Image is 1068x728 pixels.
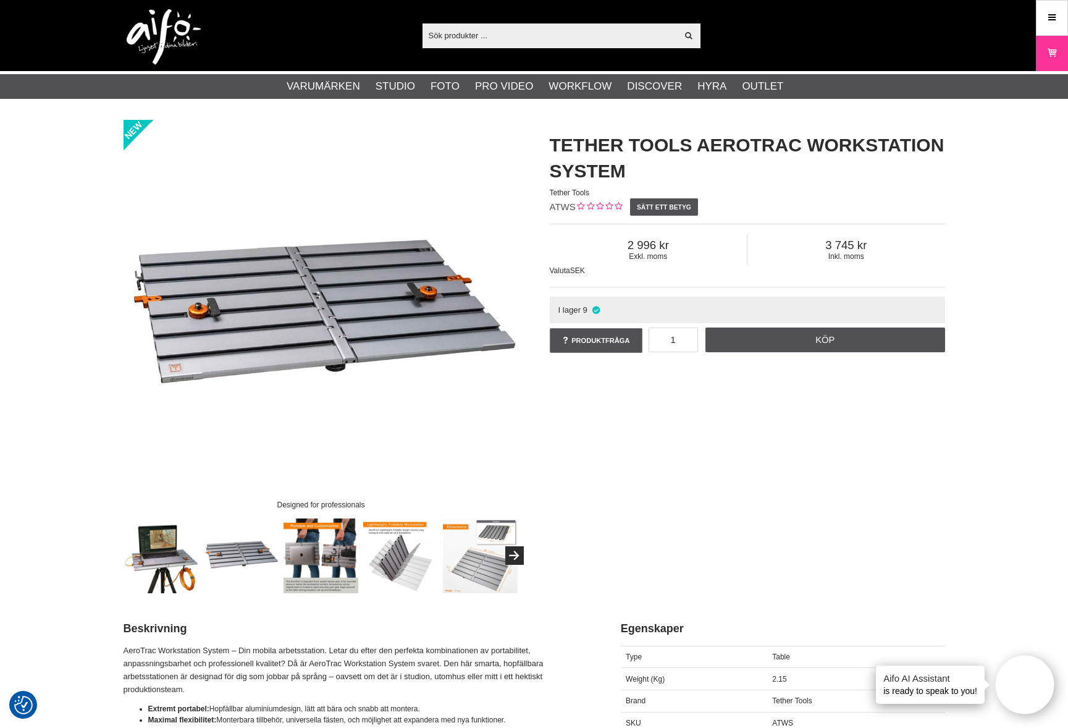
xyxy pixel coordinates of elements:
[697,78,726,95] a: Hyra
[204,518,279,593] img: Designed for professionals
[742,78,783,95] a: Outlet
[626,653,642,661] span: Type
[284,518,358,593] img: The lightweight handle ensures easy carrying
[124,645,590,696] p: AeroTrac Workstation System – Din mobila arbetsstation. Letar du efter den perfekta kombinationen...
[124,120,519,515] img: AeroTrac Workstation System
[772,675,786,684] span: 2.15
[883,672,977,685] h4: Aifo AI Assistant
[363,518,438,593] img: AeroTrac folds in half
[747,252,945,261] span: Inkl. moms
[148,714,590,726] li: Monterbara tillbehör, universella fästen, och möjlighet att expandera med nya funktioner.
[550,239,747,252] span: 2 996
[705,328,945,352] a: Köp
[14,696,33,714] img: Revisit consent button
[148,716,217,724] strong: Maximal flexibilitet:
[626,675,665,684] span: Weight (Kg)
[570,266,585,275] span: SEK
[626,719,641,727] span: SKU
[583,305,587,315] span: 9
[576,201,622,214] div: Kundbetyg: 0
[148,703,590,714] li: Hopfällbar aluminiumdesign, lätt att bära och snabb att montera.
[148,705,209,713] strong: Extremt portabel:
[550,188,589,197] span: Tether Tools
[550,132,945,184] h1: Tether Tools AeroTrac Workstation System
[626,696,645,705] span: Brand
[431,78,460,95] a: Foto
[267,494,375,515] div: Designed for professionals
[558,305,581,315] span: I lager
[124,518,199,593] img: AeroTrac Workstation System
[550,266,570,275] span: Valuta
[550,252,747,261] span: Exkl. moms
[772,696,812,705] span: Tether Tools
[627,78,682,95] a: Discover
[549,78,612,95] a: Workflow
[621,621,945,637] h2: Egenskaper
[591,305,601,315] i: I lager
[550,328,642,353] a: Produktfråga
[287,78,360,95] a: Varumärken
[747,239,945,252] span: 3 745
[876,666,985,704] div: is ready to speak to you!
[124,621,590,637] h2: Beskrivning
[772,719,793,727] span: ATWS
[505,546,524,565] button: Next
[423,26,678,44] input: Sök produkter ...
[124,120,519,515] a: Designed for professionals
[376,78,415,95] a: Studio
[630,198,699,216] a: Sätt ett betyg
[550,201,576,212] span: ATWS
[772,653,790,661] span: Table
[475,78,533,95] a: Pro Video
[443,518,518,593] img: Universal Fit
[127,9,201,65] img: logo.png
[14,694,33,716] button: Samtyckesinställningar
